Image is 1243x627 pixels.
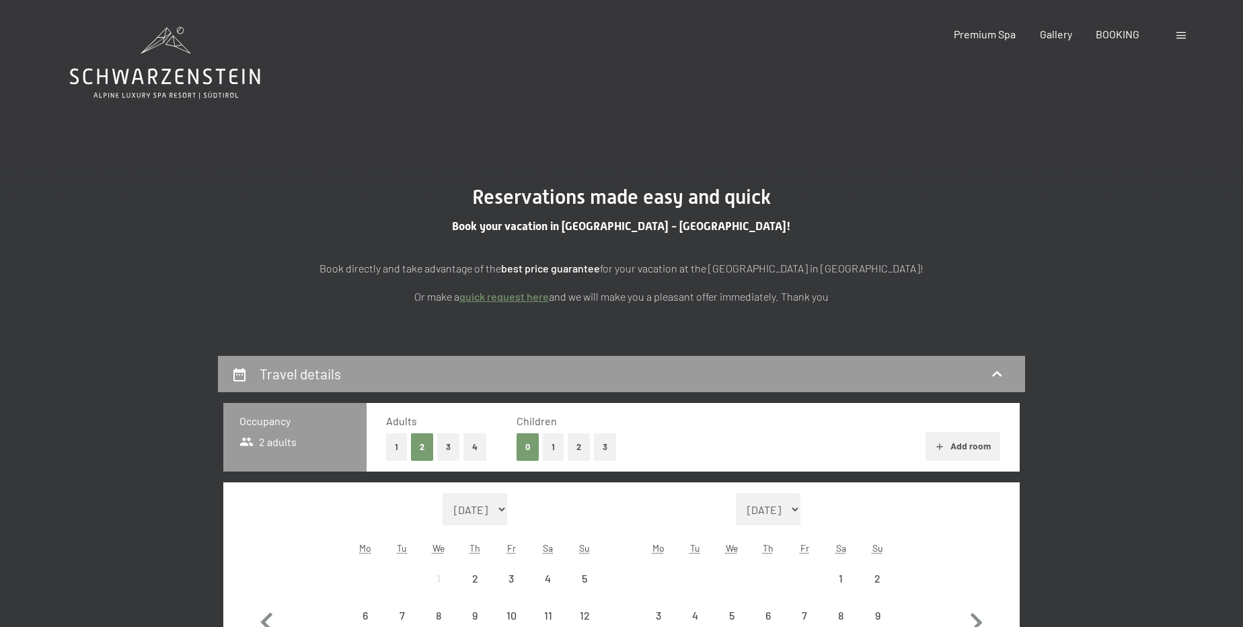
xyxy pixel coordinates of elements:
a: quick request here [459,290,549,303]
abbr: Saturday [543,542,553,554]
abbr: Friday [507,542,516,554]
button: 3 [594,433,616,461]
abbr: Wednesday [432,542,445,554]
div: Sat Nov 01 2025 [823,560,859,597]
a: BOOKING [1096,28,1139,40]
div: Fri Oct 03 2025 [493,560,529,597]
button: 1 [543,433,564,461]
button: 0 [517,433,539,461]
button: Add room [926,432,1000,462]
div: Arrival not possible [823,560,859,597]
div: 3 [494,573,528,607]
button: 2 [411,433,433,461]
p: Book directly and take advantage of the for your vacation at the [GEOGRAPHIC_DATA] in [GEOGRAPHIC... [285,260,958,277]
span: 2 adults [239,435,297,449]
div: Sat Oct 04 2025 [530,560,566,597]
button: 1 [386,433,407,461]
span: Reservations made easy and quick [472,185,771,209]
abbr: Tuesday [397,542,407,554]
button: 3 [437,433,459,461]
abbr: Sunday [872,542,883,554]
div: Arrival not possible [530,560,566,597]
div: Arrival not possible [457,560,493,597]
abbr: Saturday [836,542,846,554]
strong: best price guarantee [501,262,600,274]
span: Book your vacation in [GEOGRAPHIC_DATA] - [GEOGRAPHIC_DATA]! [452,219,791,233]
abbr: Thursday [763,542,774,554]
h2: Travel details [260,365,341,382]
div: 1 [824,573,858,607]
div: Arrival not possible [860,560,896,597]
div: 2 [458,573,492,607]
a: Premium Spa [954,28,1016,40]
abbr: Thursday [469,542,480,554]
div: Arrival not possible [420,560,457,597]
abbr: Monday [359,542,371,554]
div: Wed Oct 01 2025 [420,560,457,597]
div: Sun Oct 05 2025 [566,560,603,597]
div: 5 [568,573,601,607]
div: Thu Oct 02 2025 [457,560,493,597]
a: Gallery [1040,28,1072,40]
abbr: Monday [652,542,665,554]
button: 2 [568,433,590,461]
abbr: Tuesday [690,542,700,554]
button: 4 [463,433,486,461]
div: 1 [422,573,455,607]
abbr: Friday [800,542,809,554]
span: Adults [386,414,417,427]
span: Children [517,414,557,427]
h3: Occupancy [239,414,350,429]
div: 4 [531,573,565,607]
div: Arrival not possible [493,560,529,597]
p: Or make a and we will make you a pleasant offer immediately. Thank you [285,288,958,305]
div: Arrival not possible [566,560,603,597]
div: 2 [861,573,895,607]
abbr: Wednesday [726,542,738,554]
div: Sun Nov 02 2025 [860,560,896,597]
abbr: Sunday [579,542,590,554]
